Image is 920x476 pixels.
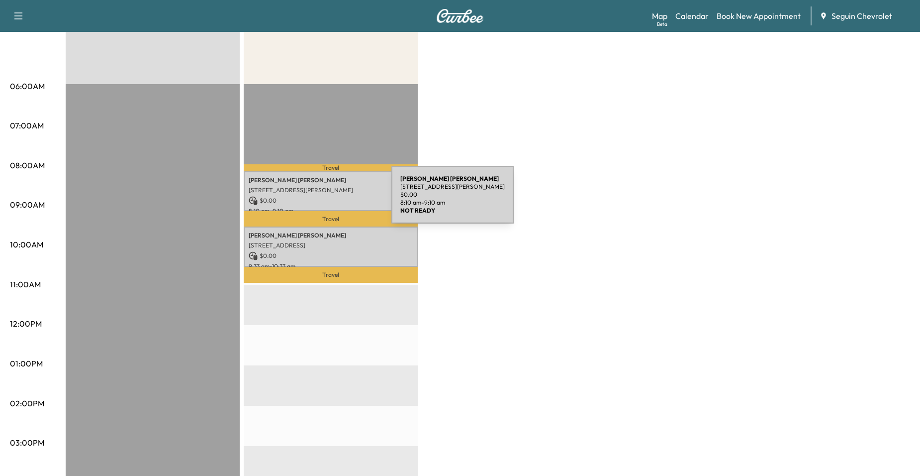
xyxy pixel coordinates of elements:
p: $ 0.00 [249,251,413,260]
p: 9:33 am - 10:33 am [249,262,413,270]
p: 09:00AM [10,199,45,211]
p: [STREET_ADDRESS][PERSON_NAME] [400,183,505,191]
p: [STREET_ADDRESS][PERSON_NAME] [249,186,413,194]
p: 03:00PM [10,437,44,449]
p: Travel [244,164,418,171]
p: 07:00AM [10,119,44,131]
p: 06:00AM [10,80,45,92]
a: MapBeta [652,10,667,22]
p: 11:00AM [10,278,41,290]
p: [PERSON_NAME] [PERSON_NAME] [249,232,413,239]
p: 8:10 am - 9:10 am [400,199,505,207]
a: Calendar [675,10,709,22]
p: 02:00PM [10,397,44,409]
p: 12:00PM [10,318,42,330]
p: [PERSON_NAME] [PERSON_NAME] [249,176,413,184]
b: NOT READY [400,207,435,214]
span: Seguin Chevrolet [831,10,892,22]
p: 10:00AM [10,238,43,250]
p: 08:00AM [10,159,45,171]
p: $ 0.00 [249,196,413,205]
p: 8:10 am - 9:10 am [249,207,413,215]
img: Curbee Logo [436,9,484,23]
a: Book New Appointment [717,10,801,22]
p: $ 0.00 [400,191,505,199]
b: [PERSON_NAME] [PERSON_NAME] [400,175,499,182]
p: Travel [244,267,418,283]
p: [STREET_ADDRESS] [249,241,413,249]
p: 01:00PM [10,357,43,369]
div: Beta [657,20,667,28]
p: Travel [244,211,418,227]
